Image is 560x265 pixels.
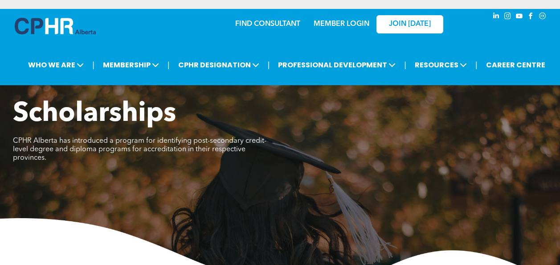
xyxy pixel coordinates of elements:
[13,137,266,161] span: CPHR Alberta has introduced a program for identifying post-secondary credit-level degree and dipl...
[491,11,501,23] a: linkedin
[314,21,369,28] a: MEMBER LOGIN
[503,11,513,23] a: instagram
[389,20,431,29] span: JOIN [DATE]
[268,56,270,74] li: |
[483,57,548,73] a: CAREER CENTRE
[92,56,94,74] li: |
[13,101,176,128] span: Scholarships
[412,57,470,73] span: RESOURCES
[25,57,86,73] span: WHO WE ARE
[168,56,170,74] li: |
[404,56,406,74] li: |
[475,56,478,74] li: |
[235,21,300,28] a: FIND CONSULTANT
[100,57,162,73] span: MEMBERSHIP
[538,11,548,23] a: Social network
[515,11,524,23] a: youtube
[376,15,443,33] a: JOIN [DATE]
[526,11,536,23] a: facebook
[275,57,398,73] span: PROFESSIONAL DEVELOPMENT
[15,18,96,34] img: A blue and white logo for cp alberta
[176,57,262,73] span: CPHR DESIGNATION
